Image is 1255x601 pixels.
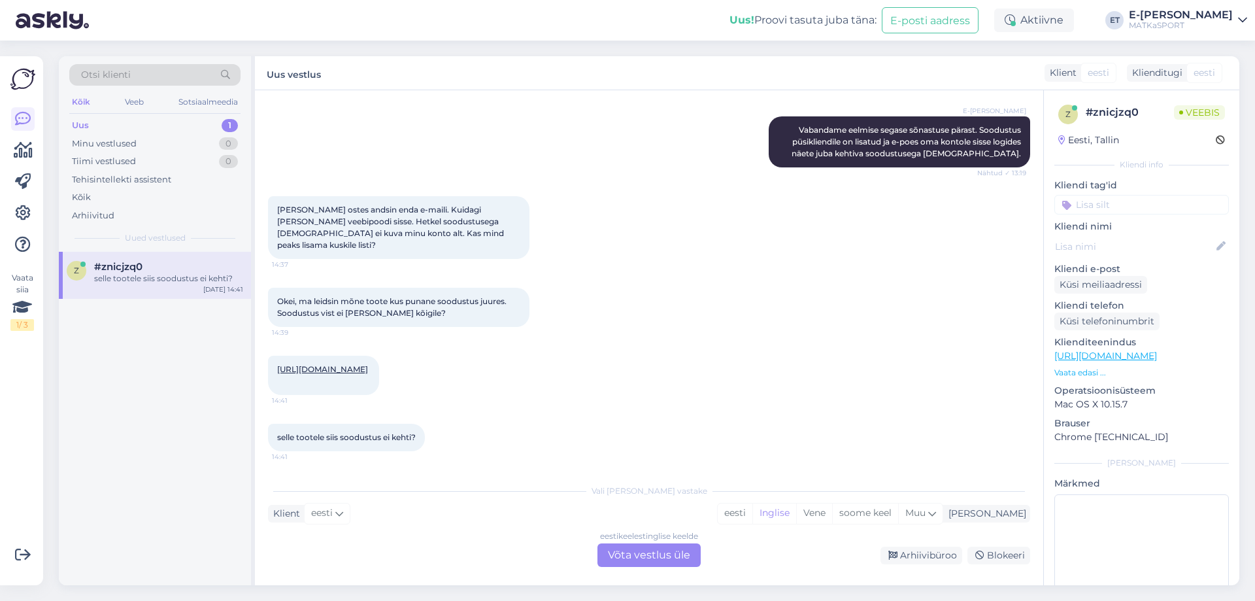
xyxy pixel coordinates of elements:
[226,156,231,166] font: 0
[963,107,1026,115] font: E-[PERSON_NAME]
[618,531,646,541] font: keelest
[1086,106,1093,118] font: #
[882,7,979,33] button: E-posti aadress
[272,396,288,405] font: 14:41
[277,296,509,318] font: Okei, ma leidsin mõne toote kus punane soodustus juures. Soodustus vist ei [PERSON_NAME] kõigile?
[600,531,618,541] font: eesti
[72,156,136,166] font: Tiimi vestlused
[1194,67,1215,78] font: eesti
[272,453,288,461] font: 14:41
[1054,336,1136,348] font: Klienditeenindus
[1068,134,1119,146] font: Eesti, Tallin
[311,507,333,519] font: eesti
[948,507,1026,519] font: [PERSON_NAME]
[1054,431,1168,443] font: Chrome [TECHNICAL_ID]
[724,507,746,519] font: eesti
[10,67,35,92] img: Askly logo
[1054,179,1117,191] font: Kliendi tag'id
[226,138,231,148] font: 0
[72,120,89,130] font: Uus
[72,210,114,220] font: Arhiivitud
[1120,160,1163,169] font: Kliendi info
[1107,458,1176,468] font: [PERSON_NAME]
[1129,20,1184,30] font: MATKaSPORT
[900,549,957,561] font: Arhiivibüroo
[1060,315,1154,327] font: Küsi telefoninumbrit
[1088,67,1109,78] font: eesti
[1020,14,1063,26] font: Aktiivne
[592,486,707,496] font: Vali [PERSON_NAME] vastake
[1055,239,1214,254] input: Lisa nimi
[729,14,754,26] font: Uus!
[273,507,300,519] font: Klient
[125,233,186,243] font: Uued vestlused
[277,364,368,374] a: [URL][DOMAIN_NAME]
[19,320,28,330] font: / 3
[1054,417,1090,429] font: Brauser
[1054,398,1128,410] font: Mac OS X 10.15.7
[1054,477,1100,489] font: Märkmed
[754,14,877,26] font: Proovi tasuta juba täna:
[608,549,690,561] font: Võta vestlus üle
[977,169,1026,177] font: Nähtud ✓ 13:19
[94,261,142,273] span: #znicjzq0
[16,320,19,330] font: 1
[1129,9,1233,21] font: E-[PERSON_NAME]
[1054,195,1229,215] input: Lisa silt
[987,549,1025,561] font: Blokeeri
[1132,67,1182,78] font: Klienditugi
[905,507,926,519] font: Muu
[1050,67,1077,78] font: Klient
[94,273,233,283] font: selle tootele siis soodustus ei kehti?
[74,266,79,275] font: z
[125,97,144,107] font: Veeb
[792,125,1023,158] font: Vabandame eelmise segase sõnastuse pärast. Soodustus püsikliendile on lisatud ja e-poes oma konto...
[94,260,142,273] font: #znicjzq0
[1054,220,1112,232] font: Kliendi nimi
[178,97,238,107] font: Sotsiaalmeedia
[12,273,33,294] font: Vaata siia
[228,120,231,130] font: 1
[1054,300,1124,311] font: Kliendi telefon
[81,69,131,80] font: Otsi klienti
[1093,106,1139,118] font: znicjzq0
[1054,263,1120,275] font: Kliendi e-post
[267,69,321,80] font: Uus vestlus
[1054,385,1156,396] font: Operatsioonisüsteem
[760,507,790,519] font: Inglise
[272,260,288,269] font: 14:37
[839,507,892,519] font: soome keel
[1065,109,1071,119] font: z
[72,138,137,148] font: Minu vestlused
[72,174,171,184] font: Tehisintellekti assistent
[72,97,90,107] font: Kõik
[890,14,970,27] font: E-posti aadress
[203,285,243,294] font: [DATE] 14:41
[803,507,826,519] font: Vene
[277,205,506,250] font: [PERSON_NAME] ostes andsin enda e-maili. Kuidagi [PERSON_NAME] veebipoodi sisse. Hetkel soodustus...
[72,192,91,202] font: Kõik
[277,432,416,442] font: selle tootele siis soodustus ei kehti?
[1110,15,1120,25] font: ET
[1186,107,1220,118] font: Veebis
[1060,279,1142,290] font: Küsi meiliaadressi
[1054,368,1106,377] font: Vaata edasi ...
[1129,10,1247,31] a: E-[PERSON_NAME]MATKaSPORT
[646,531,698,541] font: inglise keelde
[1054,350,1157,362] a: [URL][DOMAIN_NAME]
[272,328,288,337] font: 14:39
